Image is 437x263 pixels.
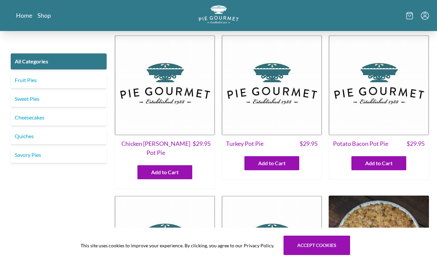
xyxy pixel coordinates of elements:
[333,139,388,148] span: Potato Bacon Pot Pie
[11,72,107,88] a: Fruit Pies
[199,5,239,26] a: Logo
[199,5,239,24] img: logo
[193,139,211,157] span: $ 29.95
[421,12,429,20] button: Menu
[119,139,193,157] span: Chicken [PERSON_NAME] Pot Pie
[244,156,299,170] button: Add to Cart
[11,109,107,125] a: Cheesecakes
[16,11,32,19] a: Home
[37,11,51,19] a: Shop
[115,35,215,135] img: Chicken Curry Pot Pie
[11,53,107,69] a: All Categories
[11,91,107,107] a: Sweet Pies
[137,165,192,179] button: Add to Cart
[300,139,318,148] span: $ 29.95
[81,242,274,249] span: This site uses cookies to improve your experience. By clicking, you agree to our Privacy Policy.
[11,128,107,144] a: Quiches
[226,139,263,148] span: Turkey Pot Pie
[407,139,425,148] span: $ 29.95
[351,156,406,170] button: Add to Cart
[222,35,322,135] img: Turkey Pot Pie
[284,236,350,255] button: Accept cookies
[258,159,286,167] span: Add to Cart
[329,35,429,135] img: Potato Bacon Pot Pie
[151,168,179,176] span: Add to Cart
[365,159,393,167] span: Add to Cart
[11,147,107,163] a: Savory Pies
